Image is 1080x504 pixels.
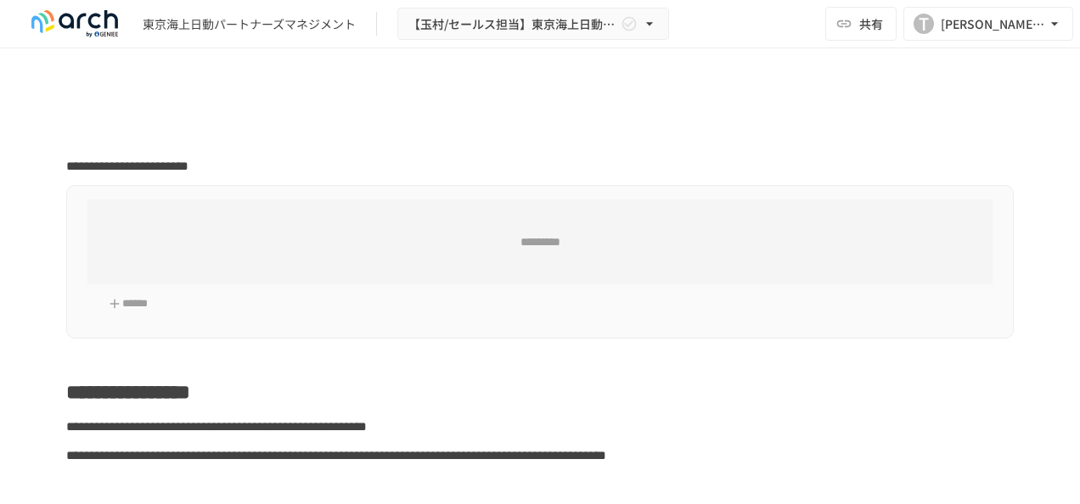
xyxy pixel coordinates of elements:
[408,14,617,35] span: 【玉村/セールス担当】東京海上日動パートナーズマネジメント株式会社様_初期設定サポート
[825,7,897,41] button: 共有
[859,14,883,33] span: 共有
[397,8,669,41] button: 【玉村/セールス担当】東京海上日動パートナーズマネジメント株式会社様_初期設定サポート
[903,7,1073,41] button: T[PERSON_NAME][EMAIL_ADDRESS][DOMAIN_NAME]
[941,14,1046,35] div: [PERSON_NAME][EMAIL_ADDRESS][DOMAIN_NAME]
[20,10,129,37] img: logo-default@2x-9cf2c760.svg
[143,15,356,33] div: 東京海上日動パートナーズマネジメント
[914,14,934,34] div: T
